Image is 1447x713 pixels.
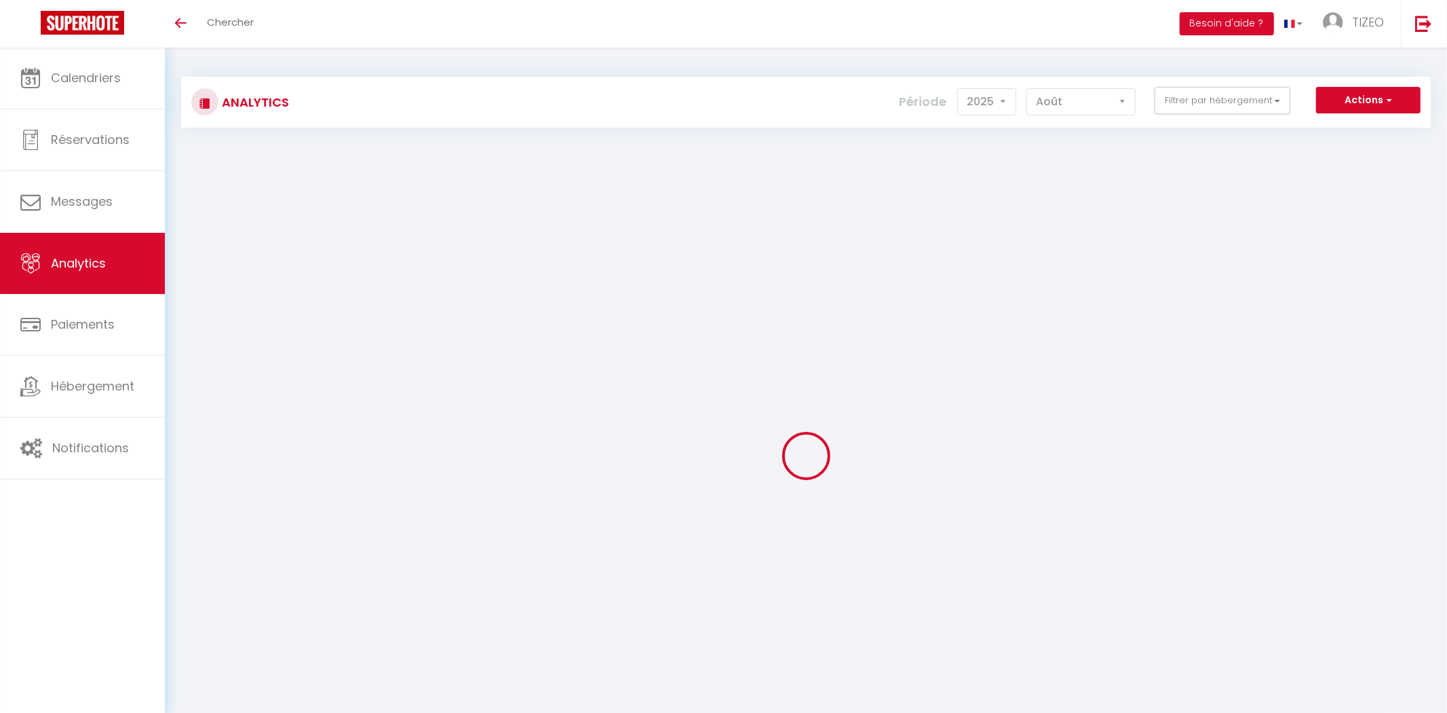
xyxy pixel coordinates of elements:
[207,15,254,29] span: Chercher
[51,316,115,333] span: Paiements
[52,439,129,456] span: Notifications
[1316,87,1421,114] button: Actions
[51,193,113,210] span: Messages
[51,255,106,272] span: Analytics
[1323,12,1343,33] img: ...
[900,87,947,117] label: Période
[1155,87,1290,114] button: Filtrer par hébergement
[1415,15,1432,32] img: logout
[51,131,130,148] span: Réservations
[1180,12,1274,35] button: Besoin d'aide ?
[51,378,134,395] span: Hébergement
[1352,14,1384,31] span: TIZEO
[51,69,121,86] span: Calendriers
[218,87,289,117] h3: Analytics
[41,11,124,35] img: Super Booking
